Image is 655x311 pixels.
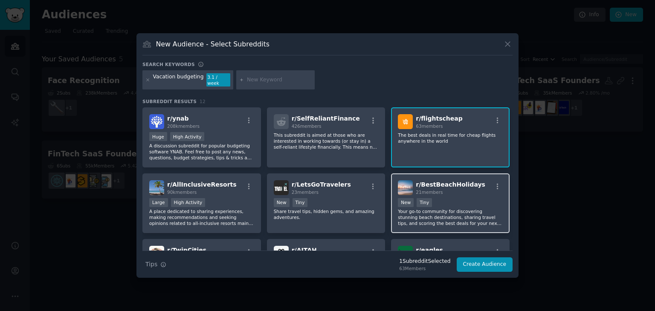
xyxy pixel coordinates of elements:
[274,246,289,261] img: AITAH
[247,76,312,84] input: New Keyword
[416,115,462,122] span: r/ flightscheap
[398,132,503,144] p: The best deals in real time for cheap flights anywhere in the world
[399,258,450,265] div: 1 Subreddit Selected
[167,181,237,188] span: r/ AllInclusiveResorts
[149,143,254,161] p: A discussion subreddit for popular budgeting software YNAB. Feel free to post any news, questions...
[167,115,189,122] span: r/ ynab
[167,247,206,253] span: r/ TwinCities
[398,180,413,195] img: BestBeachHolidays
[149,114,164,129] img: ynab
[398,198,414,207] div: New
[292,181,351,188] span: r/ LetsGoTravelers
[274,208,379,220] p: Share travel tips, hidden gems, and amazing adventures.
[171,198,206,207] div: High Activity
[156,40,270,49] h3: New Audience - Select Subreddits
[153,73,204,87] div: Vacation budgeting
[206,73,230,87] div: 3.1 / week
[149,208,254,226] p: A place dedicated to sharing experiences, making recommendations and seeking opinions related to ...
[149,246,164,261] img: TwinCities
[292,247,317,253] span: r/ AITAH
[274,180,289,195] img: LetsGoTravelers
[149,198,168,207] div: Large
[417,198,432,207] div: Tiny
[149,132,167,141] div: Huge
[145,260,157,269] span: Tips
[416,190,443,195] span: 21 members
[416,181,485,188] span: r/ BestBeachHolidays
[149,180,164,195] img: AllInclusiveResorts
[200,99,206,104] span: 12
[399,265,450,271] div: 63 Members
[170,132,205,141] div: High Activity
[398,208,503,226] p: Your go-to community for discovering stunning beach destinations, sharing travel tips, and scorin...
[292,124,322,129] span: 426 members
[274,198,290,207] div: New
[292,115,360,122] span: r/ SelfReliantFinance
[142,61,195,67] h3: Search keywords
[142,257,169,272] button: Tips
[274,132,379,150] p: This subreddit is aimed at those who are interested in working towards (or stay in) a self-relian...
[398,114,413,129] img: flightscheap
[292,190,319,195] span: 23 members
[293,198,308,207] div: Tiny
[142,98,197,104] span: Subreddit Results
[398,246,413,261] img: eagles
[457,257,513,272] button: Create Audience
[167,190,197,195] span: 90k members
[416,247,443,253] span: r/ eagles
[167,124,200,129] span: 208k members
[416,124,443,129] span: 63 members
